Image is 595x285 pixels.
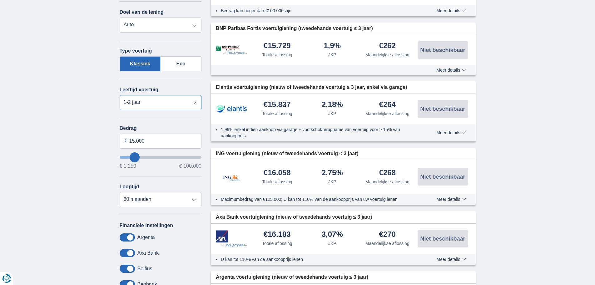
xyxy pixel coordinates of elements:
div: 2,18% [322,101,343,109]
li: U kan tot 110% van de aankoopprijs lenen [221,256,414,262]
span: € [125,137,127,145]
li: 1,99% enkel indien aankoop via garage + voorschot/terugname van voertuig voor ≥ 15% van aankoopprijs [221,126,414,139]
label: Argenta [137,235,155,240]
span: Elantis voertuiglening (nieuw of tweedehands voertuig ≤ 3 jaar, enkel via garage) [216,84,407,91]
label: Axa Bank [137,250,159,256]
span: Meer details [436,8,466,13]
div: €16.183 [264,231,291,239]
button: Meer details [432,257,470,262]
button: Meer details [432,68,470,73]
button: Meer details [432,8,470,13]
div: 3,07% [322,231,343,239]
img: product.pl.alt Axa Bank [216,230,247,247]
span: Meer details [436,197,466,201]
div: JKP [328,179,336,185]
div: Maandelijkse aflossing [365,110,409,117]
div: €15.837 [264,101,291,109]
span: BNP Paribas Fortis voertuiglening (tweedehands voertuig ≤ 3 jaar) [216,25,373,32]
div: JKP [328,110,336,117]
span: Niet beschikbaar [420,174,465,180]
div: €270 [379,231,396,239]
div: Totale aflossing [262,240,292,247]
img: product.pl.alt Elantis [216,101,247,117]
input: wantToBorrow [120,156,202,159]
label: Looptijd [120,184,139,190]
div: Maandelijkse aflossing [365,240,409,247]
div: €15.729 [264,42,291,50]
img: product.pl.alt BNP Paribas Fortis [216,46,247,55]
div: 1,9% [324,42,341,50]
button: Niet beschikbaar [418,100,468,118]
span: Niet beschikbaar [420,47,465,53]
img: product.pl.alt ING [216,166,247,187]
div: JKP [328,52,336,58]
div: Maandelijkse aflossing [365,52,409,58]
div: Totale aflossing [262,110,292,117]
label: Belfius [137,266,152,272]
div: Totale aflossing [262,179,292,185]
button: Meer details [432,197,470,202]
span: € 1.250 [120,164,136,169]
label: Leeftijd voertuig [120,87,158,93]
span: Niet beschikbaar [420,106,465,112]
button: Niet beschikbaar [418,168,468,186]
span: Meer details [436,68,466,72]
span: ING voertuiglening (nieuw of tweedehands voertuig < 3 jaar) [216,150,359,157]
div: €262 [379,42,396,50]
span: € 100.000 [179,164,201,169]
label: Eco [161,56,201,71]
div: Maandelijkse aflossing [365,179,409,185]
label: Type voertuig [120,48,152,54]
div: €264 [379,101,396,109]
span: Argenta voertuiglening (nieuw of tweedehands voertuig ≤ 3 jaar) [216,274,368,281]
span: Axa Bank voertuiglening (nieuw of tweedehands voertuig ≤ 3 jaar) [216,214,372,221]
button: Meer details [432,130,470,135]
span: Meer details [436,130,466,135]
div: Totale aflossing [262,52,292,58]
li: Bedrag kan hoger dan €100.000 zijn [221,8,414,14]
div: €16.058 [264,169,291,177]
div: JKP [328,240,336,247]
span: Niet beschikbaar [420,236,465,242]
label: Bedrag [120,125,202,131]
label: Doel van de lening [120,9,164,15]
li: Maximumbedrag van €125.000; U kan tot 110% van de aankoopprijs van uw voertuig lenen [221,196,414,202]
div: €268 [379,169,396,177]
button: Niet beschikbaar [418,41,468,59]
button: Niet beschikbaar [418,230,468,247]
span: Meer details [436,257,466,262]
label: Financiële instellingen [120,223,173,228]
label: Klassiek [120,56,161,71]
div: 2,75% [322,169,343,177]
